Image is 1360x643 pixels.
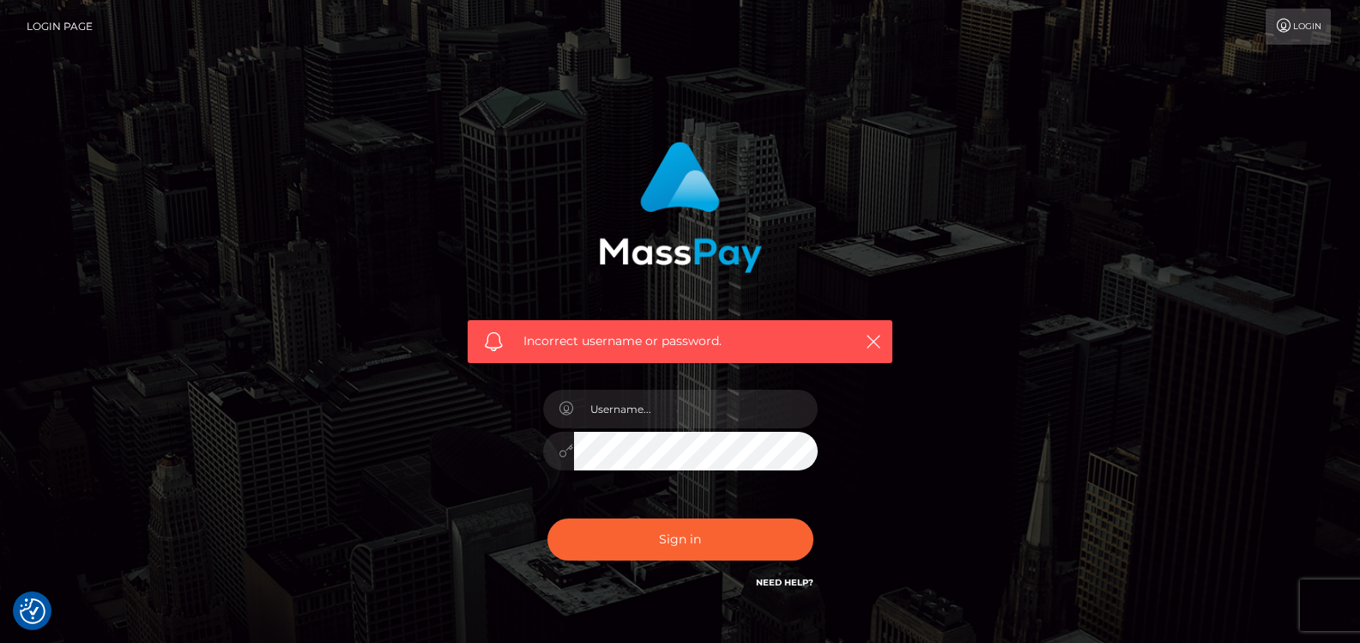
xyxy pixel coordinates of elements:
button: Sign in [547,519,813,561]
a: Need Help? [756,577,813,588]
img: MassPay Login [599,142,762,273]
img: Revisit consent button [20,598,45,624]
span: Incorrect username or password. [523,332,837,350]
a: Login Page [27,9,93,45]
input: Username... [574,390,818,428]
a: Login [1266,9,1331,45]
button: Consent Preferences [20,598,45,624]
